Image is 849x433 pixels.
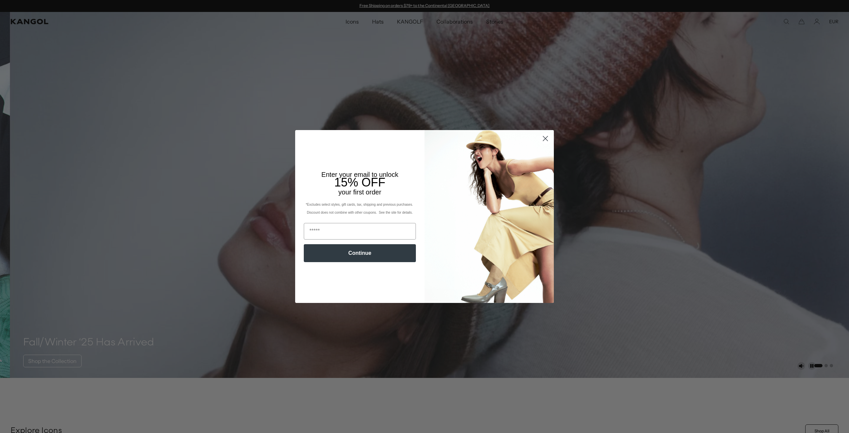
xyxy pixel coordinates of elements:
button: Continue [304,244,416,262]
span: *Excludes select styles, gift cards, tax, shipping and previous purchases. Discount does not comb... [306,203,414,214]
span: your first order [338,188,381,196]
img: 93be19ad-e773-4382-80b9-c9d740c9197f.jpeg [424,130,554,303]
span: Enter your email to unlock [321,171,398,178]
button: Close dialog [540,133,551,144]
span: 15% OFF [334,176,385,189]
input: Email [304,223,416,240]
